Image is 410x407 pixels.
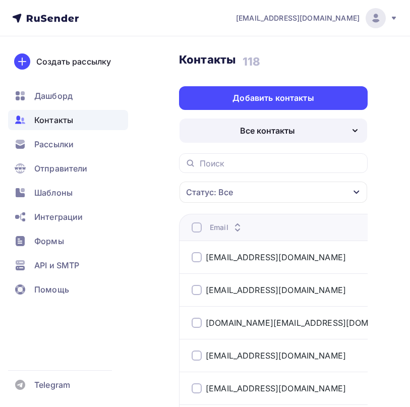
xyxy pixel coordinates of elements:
a: Формы [8,231,128,251]
button: Статус: Все [179,181,368,203]
input: Поиск [200,158,362,169]
a: Отправители [8,158,128,179]
span: Формы [34,235,64,247]
span: Дашборд [34,90,73,102]
a: [EMAIL_ADDRESS][DOMAIN_NAME] [206,252,346,262]
div: Статус: Все [186,186,233,198]
a: [EMAIL_ADDRESS][DOMAIN_NAME] [206,383,346,393]
div: Создать рассылку [36,55,111,68]
span: Помощь [34,283,69,296]
a: [EMAIL_ADDRESS][DOMAIN_NAME] [206,351,346,361]
h4: 118 [243,55,260,68]
span: API и SMTP [34,259,79,271]
a: Контакты [8,110,128,130]
a: Рассылки [8,134,128,154]
a: [EMAIL_ADDRESS][DOMAIN_NAME] [236,8,398,28]
span: Telegram [34,379,70,391]
button: Все контакты [179,118,368,143]
div: Добавить контакты [232,92,314,104]
span: Контакты [34,114,73,126]
span: Отправители [34,162,88,175]
div: Email [210,222,244,232]
a: Дашборд [8,86,128,106]
a: Шаблоны [8,183,128,203]
span: Интеграции [34,211,83,223]
h3: Контакты [179,52,236,67]
span: Рассылки [34,138,74,150]
span: [EMAIL_ADDRESS][DOMAIN_NAME] [236,13,360,23]
a: [EMAIL_ADDRESS][DOMAIN_NAME] [206,285,346,295]
span: Шаблоны [34,187,73,199]
div: Все контакты [240,125,295,137]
